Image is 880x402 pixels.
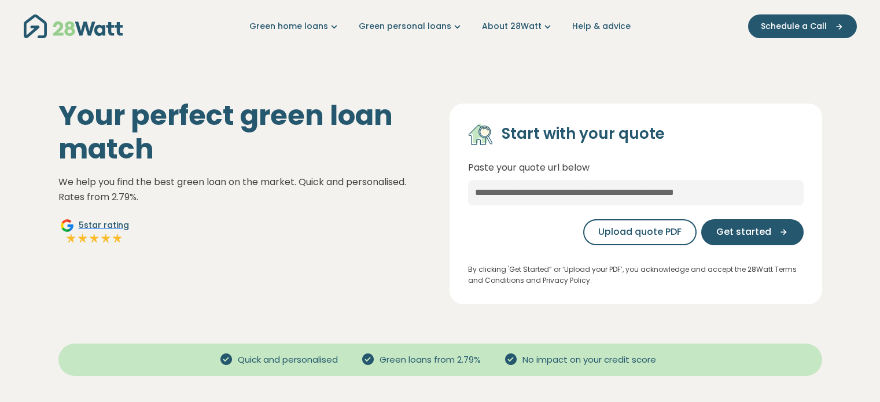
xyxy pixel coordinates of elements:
[359,20,463,32] a: Green personal loans
[583,219,697,245] button: Upload quote PDF
[482,20,554,32] a: About 28Watt
[249,20,340,32] a: Green home loans
[100,233,112,244] img: Full star
[58,219,131,246] a: Google5star ratingFull starFull starFull starFull starFull star
[716,225,771,239] span: Get started
[502,124,665,144] h4: Start with your quote
[518,353,661,367] span: No impact on your credit score
[701,219,804,245] button: Get started
[79,219,129,231] span: 5 star rating
[24,14,123,38] img: 28Watt
[375,353,485,367] span: Green loans from 2.79%
[761,20,827,32] span: Schedule a Call
[24,12,857,41] nav: Main navigation
[572,20,631,32] a: Help & advice
[58,175,431,204] p: We help you find the best green loan on the market. Quick and personalised. Rates from 2.79%.
[468,160,804,175] p: Paste your quote url below
[65,233,77,244] img: Full star
[89,233,100,244] img: Full star
[58,99,431,165] h1: Your perfect green loan match
[60,219,74,233] img: Google
[468,264,804,286] p: By clicking 'Get Started” or ‘Upload your PDF’, you acknowledge and accept the 28Watt Terms and C...
[77,233,89,244] img: Full star
[233,353,343,367] span: Quick and personalised
[748,14,857,38] button: Schedule a Call
[598,225,682,239] span: Upload quote PDF
[112,233,123,244] img: Full star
